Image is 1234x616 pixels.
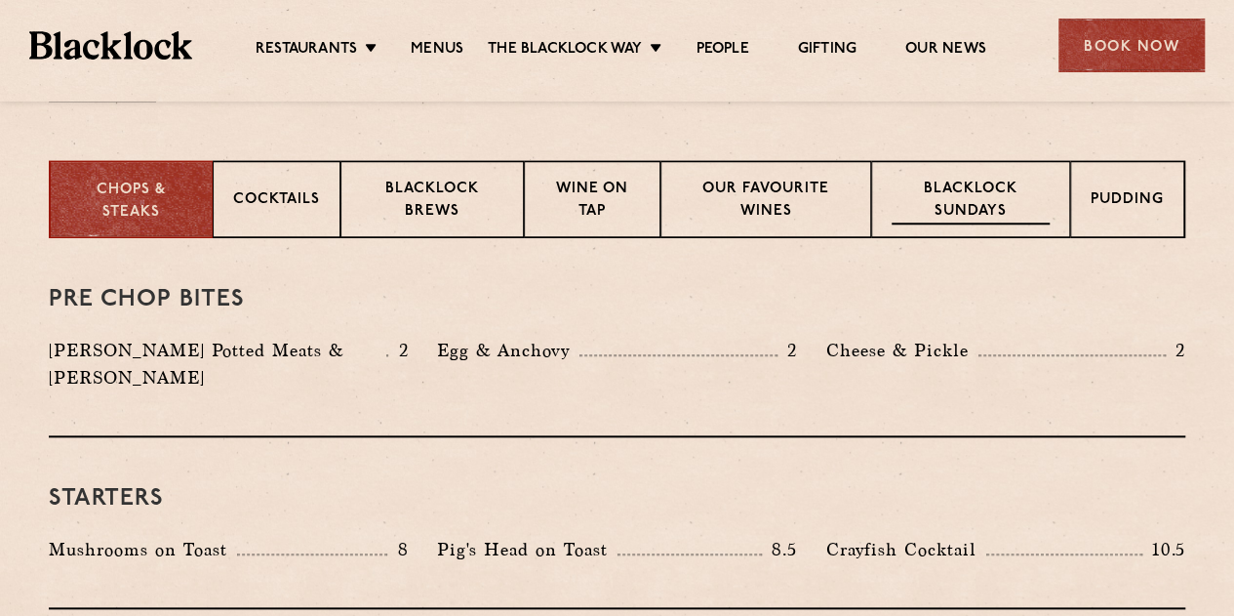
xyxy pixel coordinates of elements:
div: Book Now [1058,19,1205,72]
p: Chops & Steaks [70,180,192,224]
p: Mushrooms on Toast [49,536,237,563]
p: Pudding [1091,189,1164,214]
p: Our favourite wines [681,179,850,225]
h3: Pre Chop Bites [49,287,1185,312]
p: Egg & Anchovy [437,337,579,364]
p: Crayfish Cocktail [826,536,986,563]
p: [PERSON_NAME] Potted Meats & [PERSON_NAME] [49,337,386,391]
a: People [696,40,748,62]
p: 10.5 [1142,537,1185,562]
p: 2 [1166,338,1185,363]
a: Restaurants [256,40,357,62]
p: Cheese & Pickle [826,337,978,364]
p: 8.5 [762,537,797,562]
p: 2 [777,338,797,363]
p: Wine on Tap [544,179,640,225]
p: Blacklock Sundays [892,179,1050,225]
a: Gifting [798,40,856,62]
h3: Starters [49,486,1185,512]
p: Blacklock Brews [361,179,503,225]
img: BL_Textured_Logo-footer-cropped.svg [29,31,192,59]
p: 8 [387,537,408,562]
a: Our News [905,40,986,62]
p: 2 [388,338,408,363]
p: Pig's Head on Toast [437,536,617,563]
p: Cocktails [233,189,320,214]
a: The Blacklock Way [488,40,642,62]
a: Menus [411,40,463,62]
